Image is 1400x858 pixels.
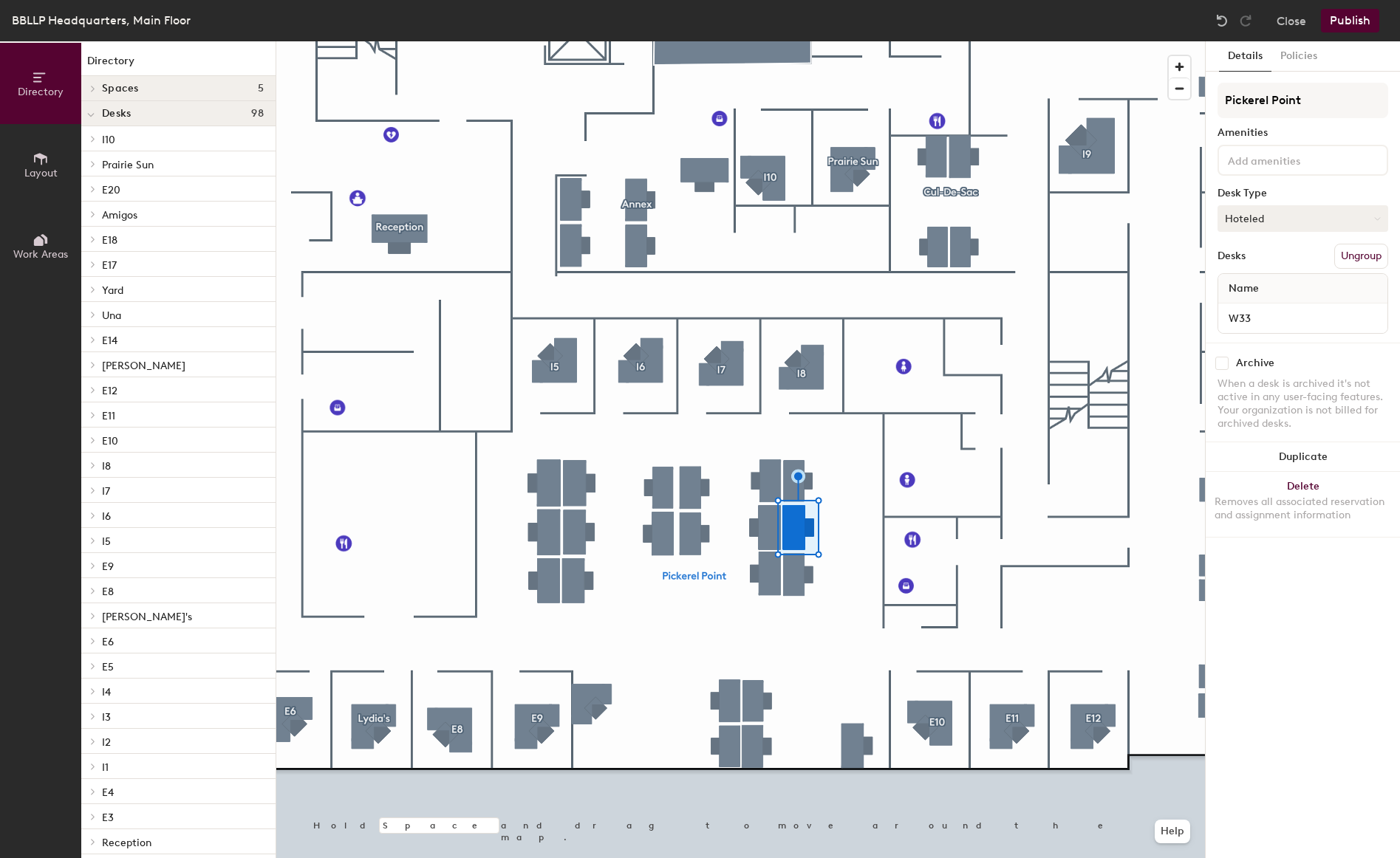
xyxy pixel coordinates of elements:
[81,53,276,76] h1: Directory
[1221,308,1384,329] input: Unnamed desk
[18,86,64,98] span: Directory
[1321,9,1379,32] button: Publish
[102,711,111,724] span: I3
[102,786,114,799] span: E4
[102,259,117,272] span: E17
[102,837,151,849] span: Reception
[102,510,111,523] span: I6
[102,586,114,598] span: E8
[102,636,114,648] span: E6
[102,234,117,247] span: E18
[1218,127,1388,139] div: Amenities
[13,248,68,261] span: Work Areas
[102,334,117,347] span: E14
[24,167,58,179] span: Layout
[102,385,117,397] span: E12
[1218,377,1388,430] div: When a desk is archived it's not active in any user-facing features. Your organization is not bil...
[102,410,115,422] span: E11
[1225,151,1358,168] input: Add amenities
[102,360,185,372] span: [PERSON_NAME]
[1218,205,1388,232] button: Hoteled
[102,811,114,824] span: E3
[1215,13,1229,28] img: Undo
[102,661,114,673] span: E5
[1206,442,1400,472] button: Duplicate
[1215,495,1391,522] div: Removes all associated reservation and assignment information
[1218,250,1246,262] div: Desks
[102,83,139,95] span: Spaces
[102,535,111,548] span: I5
[102,435,118,447] span: E10
[1236,357,1274,369] div: Archive
[102,209,137,222] span: Amigos
[1206,472,1400,537] button: DeleteRemoves all associated reservation and assignment information
[102,159,154,171] span: Prairie Sun
[102,108,131,120] span: Desks
[12,11,191,30] div: BBLLP Headquarters, Main Floor
[102,686,111,699] span: I4
[1271,41,1326,72] button: Policies
[102,485,110,498] span: I7
[1238,13,1253,28] img: Redo
[1155,820,1190,843] button: Help
[102,736,111,749] span: I2
[258,83,264,95] span: 5
[1334,244,1388,269] button: Ungroup
[1219,41,1271,72] button: Details
[102,460,111,473] span: I8
[102,134,115,146] span: I10
[102,611,192,623] span: [PERSON_NAME]'s
[102,560,114,573] span: E9
[1221,275,1266,302] span: Name
[1218,188,1388,199] div: Desk Type
[102,184,120,196] span: E20
[102,284,123,297] span: Yard
[102,309,121,322] span: Una
[1277,9,1306,32] button: Close
[251,108,264,120] span: 98
[102,761,109,774] span: I1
